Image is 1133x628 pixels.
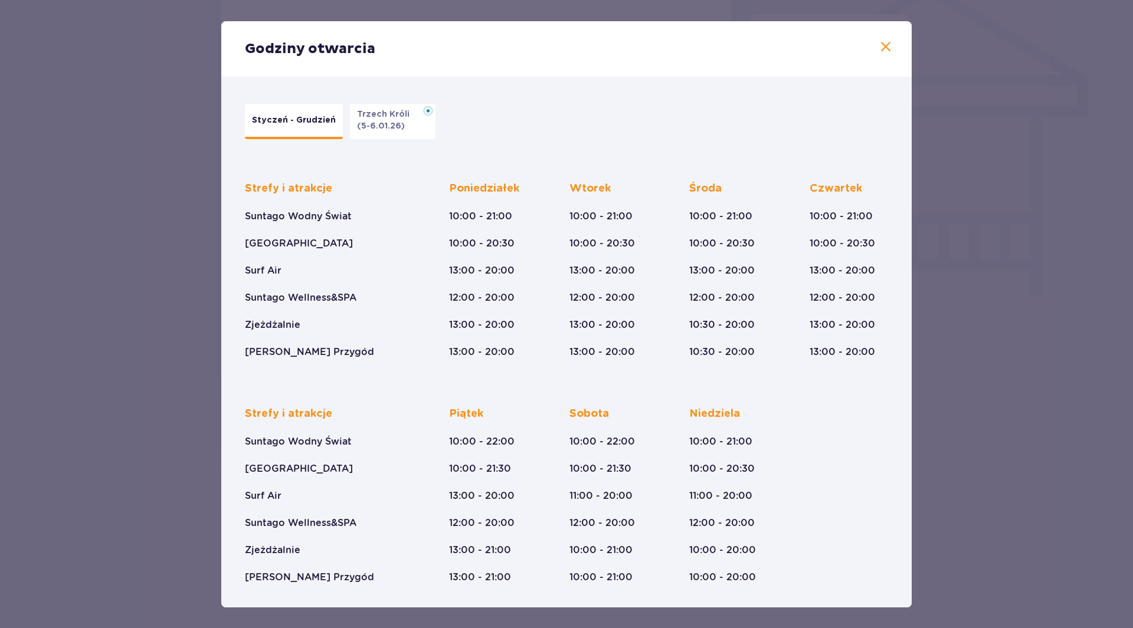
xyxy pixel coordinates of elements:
[245,517,356,530] p: Suntago Wellness&SPA
[252,114,336,126] p: Styczeń - Grudzień
[245,571,374,584] p: [PERSON_NAME] Przygód
[449,346,515,359] p: 13:00 - 20:00
[245,346,374,359] p: [PERSON_NAME] Przygód
[810,318,875,331] p: 13:00 - 20:00
[569,435,635,448] p: 10:00 - 22:00
[449,237,515,250] p: 10:00 - 20:30
[689,407,740,421] p: Niedziela
[245,407,332,421] p: Strefy i atrakcje
[810,291,875,304] p: 12:00 - 20:00
[245,40,375,58] p: Godziny otwarcia
[689,318,755,331] p: 10:30 - 20:00
[569,291,635,304] p: 12:00 - 20:00
[449,489,515,502] p: 13:00 - 20:00
[569,182,611,196] p: Wtorek
[245,462,353,475] p: [GEOGRAPHIC_DATA]
[569,210,633,223] p: 10:00 - 21:00
[689,435,752,448] p: 10:00 - 21:00
[245,291,356,304] p: Suntago Wellness&SPA
[689,291,755,304] p: 12:00 - 20:00
[245,104,343,139] button: Styczeń - Grudzień
[569,318,635,331] p: 13:00 - 20:00
[350,104,435,139] button: Trzech Króli(5-6.01.26)
[810,182,862,196] p: Czwartek
[810,237,875,250] p: 10:00 - 20:30
[569,571,633,584] p: 10:00 - 21:00
[449,264,515,277] p: 13:00 - 20:00
[689,544,756,557] p: 10:00 - 20:00
[449,318,515,331] p: 13:00 - 20:00
[689,182,722,196] p: Środa
[689,517,755,530] p: 12:00 - 20:00
[449,210,512,223] p: 10:00 - 21:00
[357,108,417,120] p: Trzech Króli
[357,120,405,132] p: (5-6.01.26)
[245,489,281,502] p: Surf Air
[689,264,755,277] p: 13:00 - 20:00
[449,291,515,304] p: 12:00 - 20:00
[810,210,873,223] p: 10:00 - 21:00
[689,346,755,359] p: 10:30 - 20:00
[449,435,515,448] p: 10:00 - 22:00
[449,462,511,475] p: 10:00 - 21:30
[245,435,352,448] p: Suntago Wodny Świat
[810,346,875,359] p: 13:00 - 20:00
[245,237,353,250] p: [GEOGRAPHIC_DATA]
[449,182,519,196] p: Poniedziałek
[689,571,756,584] p: 10:00 - 20:00
[449,544,511,557] p: 13:00 - 21:00
[245,182,332,196] p: Strefy i atrakcje
[569,346,635,359] p: 13:00 - 20:00
[569,462,631,475] p: 10:00 - 21:30
[569,544,633,557] p: 10:00 - 21:00
[689,489,752,502] p: 11:00 - 20:00
[245,210,352,223] p: Suntago Wodny Świat
[449,571,511,584] p: 13:00 - 21:00
[245,318,300,331] p: Zjeżdżalnie
[245,264,281,277] p: Surf Air
[810,264,875,277] p: 13:00 - 20:00
[569,237,635,250] p: 10:00 - 20:30
[245,544,300,557] p: Zjeżdżalnie
[689,210,752,223] p: 10:00 - 21:00
[449,517,515,530] p: 12:00 - 20:00
[689,237,755,250] p: 10:00 - 20:30
[689,462,755,475] p: 10:00 - 20:30
[569,264,635,277] p: 13:00 - 20:00
[569,517,635,530] p: 12:00 - 20:00
[449,407,483,421] p: Piątek
[569,407,609,421] p: Sobota
[569,489,633,502] p: 11:00 - 20:00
